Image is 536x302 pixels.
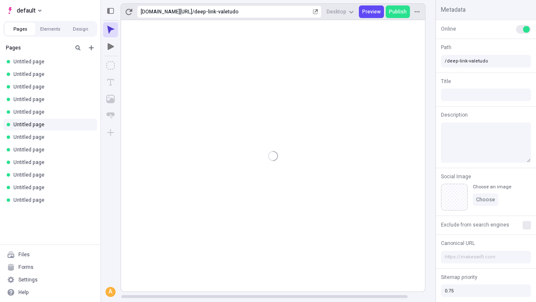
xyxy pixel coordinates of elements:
[13,71,90,78] div: Untitled page
[18,251,30,258] div: Files
[473,184,511,190] div: Choose an image
[323,5,357,18] button: Desktop
[13,121,90,128] div: Untitled page
[441,221,509,229] span: Exclude from search engines
[441,78,451,85] span: Title
[13,134,90,141] div: Untitled page
[13,58,90,65] div: Untitled page
[194,8,311,15] div: deep-link-valetudo
[476,196,495,203] span: Choose
[3,4,45,17] button: Select site
[362,8,381,15] span: Preview
[5,23,35,35] button: Pages
[17,5,36,16] span: default
[441,25,456,33] span: Online
[473,193,498,206] button: Choose
[13,146,90,153] div: Untitled page
[13,96,90,103] div: Untitled page
[441,240,475,247] span: Canonical URL
[192,8,194,15] div: /
[441,173,471,180] span: Social Image
[35,23,65,35] button: Elements
[106,288,115,296] div: A
[13,109,90,115] div: Untitled page
[103,58,118,73] button: Box
[103,75,118,90] button: Text
[441,44,451,51] span: Path
[18,264,33,271] div: Forms
[18,289,29,296] div: Help
[441,273,477,281] span: Sitemap priority
[141,8,192,15] div: [URL][DOMAIN_NAME]
[103,91,118,107] button: Image
[13,197,90,203] div: Untitled page
[86,43,96,53] button: Add new
[327,8,346,15] span: Desktop
[13,184,90,191] div: Untitled page
[103,108,118,123] button: Button
[18,276,38,283] div: Settings
[389,8,407,15] span: Publish
[65,23,95,35] button: Design
[359,5,384,18] button: Preview
[441,251,531,263] input: https://makeswift.com
[13,159,90,166] div: Untitled page
[386,5,410,18] button: Publish
[6,44,70,51] div: Pages
[13,83,90,90] div: Untitled page
[441,111,468,119] span: Description
[13,172,90,178] div: Untitled page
